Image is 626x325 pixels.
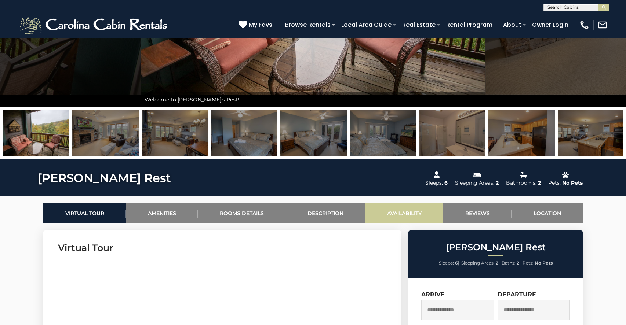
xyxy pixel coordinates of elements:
[198,203,285,223] a: Rooms Details
[239,20,274,30] a: My Favs
[410,243,581,252] h2: [PERSON_NAME] Rest
[439,258,459,268] li: |
[285,203,365,223] a: Description
[517,260,519,266] strong: 2
[338,18,395,31] a: Local Area Guide
[579,20,590,30] img: phone-regular-white.png
[72,110,139,156] img: 163269827
[461,260,495,266] span: Sleeping Areas:
[43,203,126,223] a: Virtual Tour
[512,203,583,223] a: Location
[281,18,334,31] a: Browse Rentals
[496,260,498,266] strong: 2
[535,260,553,266] strong: No Pets
[443,203,512,223] a: Reviews
[211,110,277,156] img: 163269831
[398,18,439,31] a: Real Estate
[499,18,525,31] a: About
[498,291,536,298] label: Departure
[523,260,534,266] span: Pets:
[455,260,458,266] strong: 6
[249,20,272,29] span: My Favs
[365,203,443,223] a: Availability
[280,110,347,156] img: 163269821
[142,110,208,156] img: 163269830
[502,258,521,268] li: |
[58,241,386,254] h3: Virtual Tour
[461,258,500,268] li: |
[350,110,416,156] img: 163269824
[421,291,445,298] label: Arrive
[439,260,454,266] span: Sleeps:
[443,18,496,31] a: Rental Program
[597,20,608,30] img: mail-regular-white.png
[419,110,485,156] img: 163269825
[502,260,516,266] span: Baths:
[528,18,572,31] a: Owner Login
[18,14,171,36] img: White-1-2.png
[558,110,624,156] img: 163269816
[3,110,69,156] img: 163269829
[126,203,198,223] a: Amenities
[141,92,485,107] div: Welcome to [PERSON_NAME]'s Rest!
[488,110,555,156] img: 163269814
